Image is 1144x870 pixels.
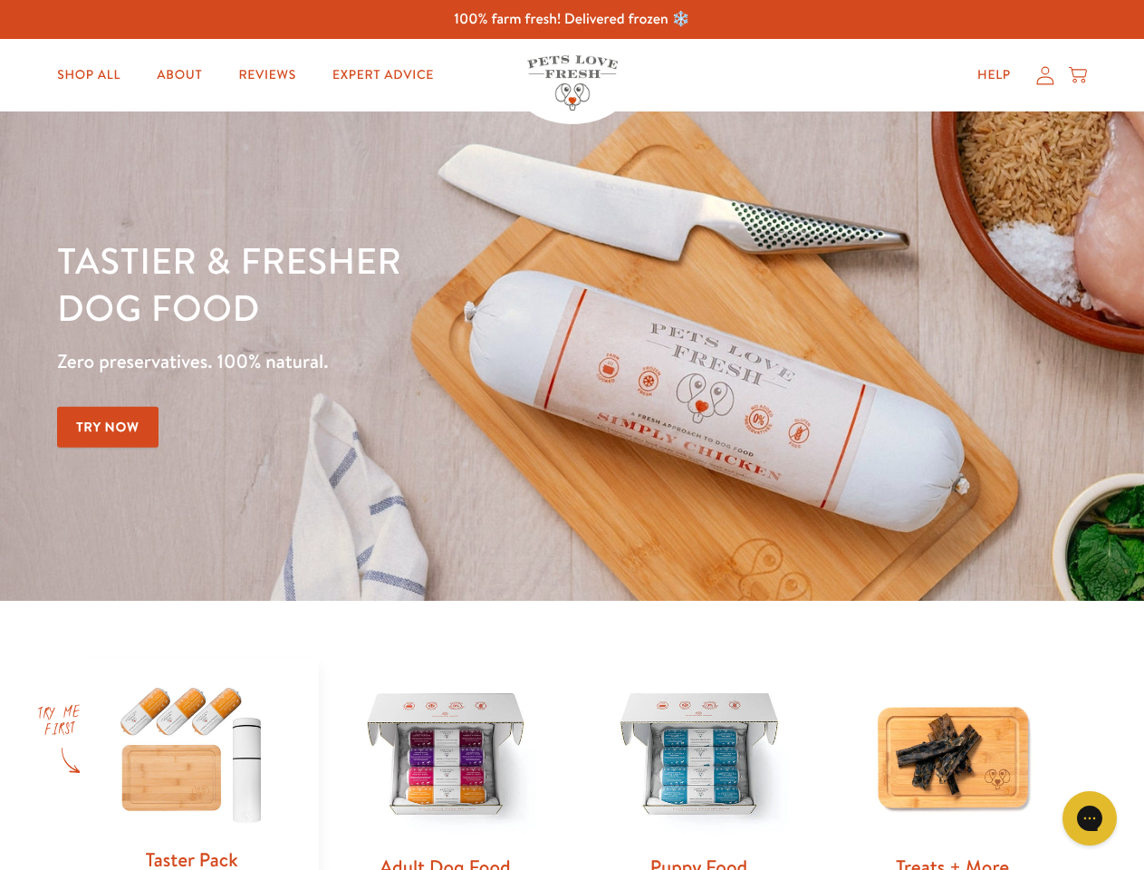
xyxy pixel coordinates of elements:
[527,55,618,111] img: Pets Love Fresh
[318,57,448,93] a: Expert Advice
[963,57,1025,93] a: Help
[142,57,216,93] a: About
[224,57,310,93] a: Reviews
[43,57,135,93] a: Shop All
[57,407,159,448] a: Try Now
[57,237,744,331] h1: Tastier & fresher dog food
[57,345,744,378] p: Zero preservatives. 100% natural.
[1053,785,1126,852] iframe: Gorgias live chat messenger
